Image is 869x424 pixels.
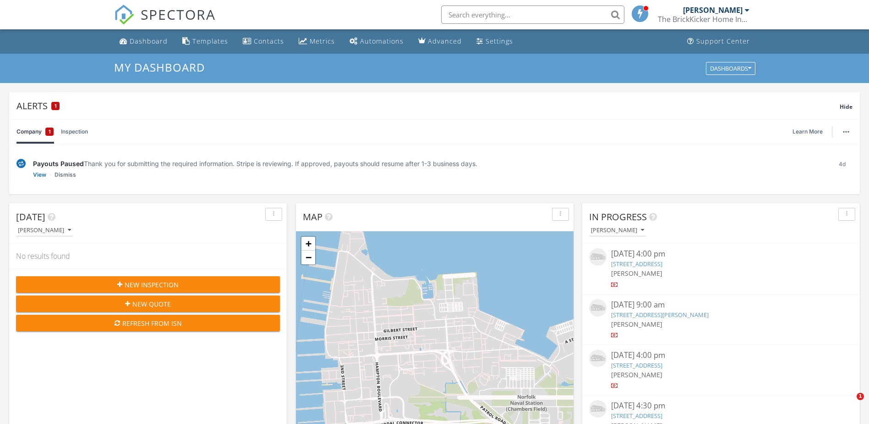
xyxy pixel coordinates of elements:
button: [PERSON_NAME] [16,224,73,237]
a: Company [16,120,54,144]
span: In Progress [589,211,647,223]
button: New Inspection [16,276,280,293]
a: View [33,170,46,179]
a: Contacts [239,33,288,50]
a: Automations (Basic) [346,33,407,50]
div: Advanced [428,37,462,45]
div: Contacts [254,37,284,45]
span: [PERSON_NAME] [611,370,662,379]
iframe: Intercom live chat [838,393,860,415]
button: New Quote [16,296,280,312]
span: Map [303,211,322,223]
img: house-placeholder-square-ca63347ab8c70e15b013bc22427d3df0f7f082c62ce06d78aee8ec4e70df452f.jpg [589,248,607,266]
a: SPECTORA [114,12,216,32]
span: New Quote [132,299,171,309]
span: My Dashboard [114,60,205,75]
a: Learn More [792,127,828,136]
a: [STREET_ADDRESS] [611,361,662,369]
a: [DATE] 4:00 pm [STREET_ADDRESS] [PERSON_NAME] [589,350,853,391]
button: Refresh from ISN [16,315,280,331]
div: [PERSON_NAME] [683,6,743,15]
div: Settings [486,37,513,45]
div: Alerts [16,100,840,112]
button: [PERSON_NAME] [589,224,646,237]
div: No results found [9,244,287,268]
span: [PERSON_NAME] [611,320,662,329]
div: Templates [192,37,228,45]
img: under-review-2fe708636b114a7f4b8d.svg [16,159,26,168]
div: [DATE] 9:00 am [611,299,831,311]
div: [PERSON_NAME] [591,227,644,234]
input: Search everything... [441,6,624,24]
div: Dashboard [130,37,168,45]
div: Automations [360,37,404,45]
div: Thank you for submitting the required information. Stripe is reviewing. If approved, payouts shou... [33,159,825,168]
a: [STREET_ADDRESS] [611,260,662,268]
a: Support Center [683,33,754,50]
span: [PERSON_NAME] [611,269,662,278]
img: house-placeholder-square-ca63347ab8c70e15b013bc22427d3df0f7f082c62ce06d78aee8ec4e70df452f.jpg [589,400,607,418]
img: The Best Home Inspection Software - Spectora [114,5,134,25]
div: 4d [832,159,853,179]
span: [DATE] [16,211,45,223]
a: Dismiss [55,170,76,179]
img: house-placeholder-square-ca63347ab8c70e15b013bc22427d3df0f7f082c62ce06d78aee8ec4e70df452f.jpg [589,350,607,367]
a: [STREET_ADDRESS] [611,412,662,420]
span: 1 [55,103,57,109]
span: Payouts Paused [33,160,84,167]
a: Zoom out [301,251,315,264]
span: 1 [857,393,864,400]
div: Refresh from ISN [23,318,273,328]
div: [DATE] 4:00 pm [611,350,831,361]
a: [DATE] 9:00 am [STREET_ADDRESS][PERSON_NAME] [PERSON_NAME] [589,299,853,340]
span: SPECTORA [141,5,216,24]
a: Templates [179,33,232,50]
span: 1 [49,127,51,136]
a: Metrics [295,33,339,50]
img: ellipsis-632cfdd7c38ec3a7d453.svg [843,131,849,133]
div: [DATE] 4:30 pm [611,400,831,412]
img: house-placeholder-square-ca63347ab8c70e15b013bc22427d3df0f7f082c62ce06d78aee8ec4e70df452f.jpg [589,299,607,317]
a: Advanced [415,33,465,50]
a: Dashboard [116,33,171,50]
a: [STREET_ADDRESS][PERSON_NAME] [611,311,709,319]
button: Dashboards [706,62,755,75]
div: [PERSON_NAME] [18,227,71,234]
div: [DATE] 4:00 pm [611,248,831,260]
div: Metrics [310,37,335,45]
span: Hide [840,103,853,111]
span: New Inspection [125,280,179,290]
div: Dashboards [710,65,751,72]
a: Zoom in [301,237,315,251]
div: The BrickKicker Home Inspections [658,15,749,24]
a: Inspection [61,120,88,144]
div: Support Center [696,37,750,45]
a: Settings [473,33,517,50]
a: [DATE] 4:00 pm [STREET_ADDRESS] [PERSON_NAME] [589,248,853,289]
